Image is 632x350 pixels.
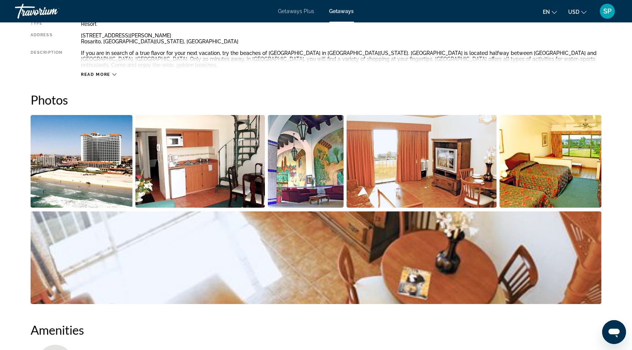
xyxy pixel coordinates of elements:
span: SP [603,7,611,15]
a: Travorium [15,1,90,21]
h2: Amenities [31,322,601,337]
div: Type [31,21,62,27]
a: Getaways Plus [278,8,315,14]
button: Read more [81,72,116,77]
button: Open full-screen image slider [31,115,132,208]
button: Open full-screen image slider [268,115,344,208]
span: USD [568,9,579,15]
span: en [543,9,550,15]
h2: Photos [31,92,601,107]
div: [STREET_ADDRESS][PERSON_NAME] Rosarito, [GEOGRAPHIC_DATA][US_STATE], [GEOGRAPHIC_DATA] [81,32,601,44]
button: User Menu [598,3,617,19]
button: Open full-screen image slider [500,115,601,208]
div: Description [31,50,62,68]
div: If you are in search of a true flavor for your next vacation, try the beaches of [GEOGRAPHIC_DATA... [81,50,601,68]
span: Read more [81,72,110,77]
div: Address [31,32,62,44]
button: Open full-screen image slider [135,115,265,208]
button: Open full-screen image slider [31,211,601,304]
button: Open full-screen image slider [347,115,497,208]
a: Getaways [329,8,354,14]
button: Change currency [568,6,586,17]
iframe: Button to launch messaging window [602,320,626,344]
button: Change language [543,6,557,17]
div: Resort [81,21,601,27]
